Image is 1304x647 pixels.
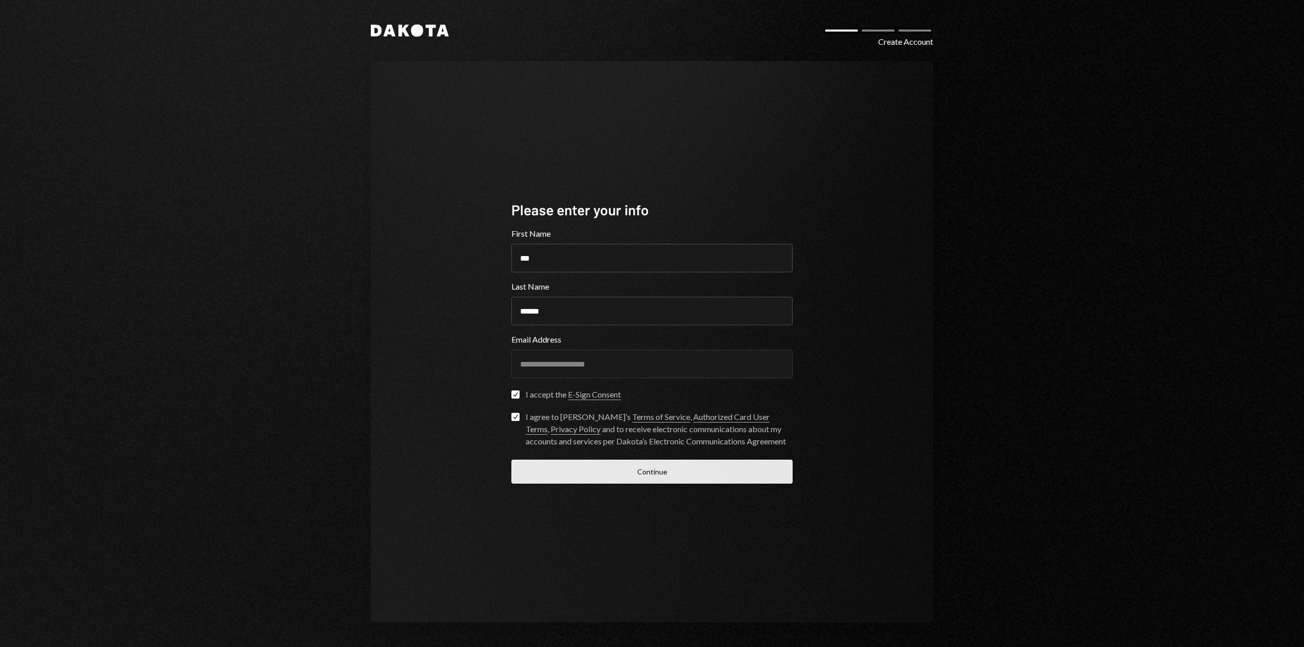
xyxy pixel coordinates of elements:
[526,388,621,401] div: I accept the
[511,280,793,293] label: Last Name
[511,390,520,399] button: I accept the E-Sign Consent
[632,412,690,423] a: Terms of Service
[568,389,621,400] a: E-Sign Consent
[511,460,793,484] button: Continue
[551,424,601,435] a: Privacy Policy
[526,411,793,447] div: I agree to [PERSON_NAME]’s , , and to receive electronic communications about my accounts and ser...
[511,413,520,421] button: I agree to [PERSON_NAME]’s Terms of Service, Authorized Card User Terms, Privacy Policy and to re...
[526,412,770,435] a: Authorized Card User Terms
[511,200,793,220] div: Please enter your info
[878,36,933,48] div: Create Account
[511,228,793,240] label: First Name
[511,333,793,346] label: Email Address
